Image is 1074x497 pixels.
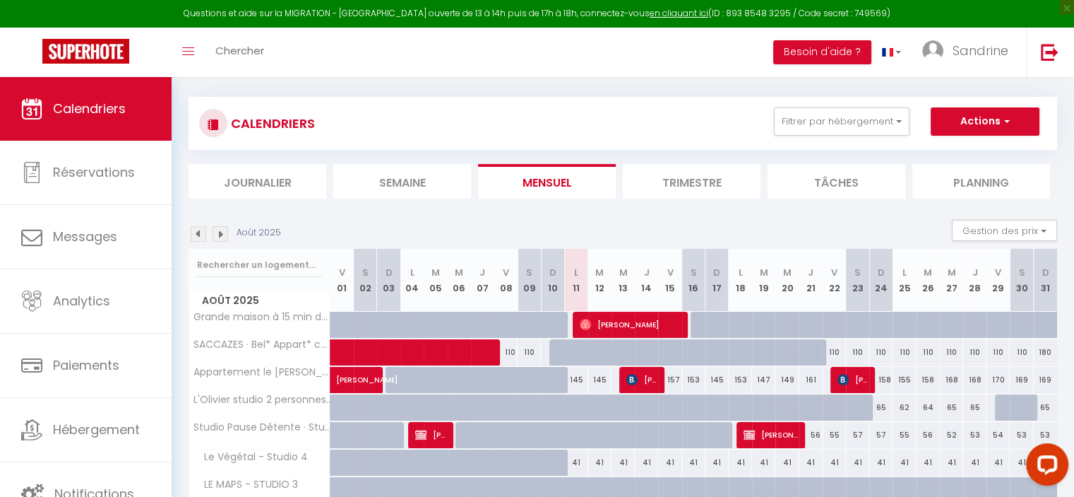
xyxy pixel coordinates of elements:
th: 10 [541,249,564,312]
div: 147 [752,367,775,393]
abbr: D [1042,266,1049,279]
div: 41 [588,450,611,476]
div: 110 [893,339,916,366]
div: 41 [799,450,823,476]
div: 41 [1010,450,1033,476]
span: [PERSON_NAME] [744,421,798,448]
th: 26 [917,249,940,312]
th: 12 [588,249,611,312]
a: ... Sandrine [912,28,1026,77]
span: Hébergement [53,421,140,438]
a: [PERSON_NAME] [330,367,354,394]
div: 41 [705,450,729,476]
abbr: V [339,266,345,279]
th: 21 [799,249,823,312]
abbr: L [410,266,414,279]
abbr: D [878,266,885,279]
img: logout [1041,43,1058,61]
span: [PERSON_NAME] [626,366,657,393]
div: 53 [1010,422,1033,448]
div: 110 [986,339,1010,366]
abbr: J [479,266,485,279]
p: Août 2025 [237,226,281,240]
div: 158 [917,367,940,393]
th: 18 [729,249,752,312]
abbr: L [574,266,578,279]
div: 157 [658,367,681,393]
div: 62 [893,394,916,421]
div: 110 [917,339,940,366]
th: 17 [705,249,729,312]
th: 11 [565,249,588,312]
div: 110 [963,339,986,366]
abbr: M [455,266,463,279]
th: 23 [846,249,869,312]
span: Sandrine [953,42,1008,59]
li: Trimestre [623,164,760,199]
img: Super Booking [42,39,129,64]
abbr: S [526,266,532,279]
button: Filtrer par hébergement [774,107,909,136]
div: 53 [963,422,986,448]
abbr: V [667,266,673,279]
th: 31 [1034,249,1057,312]
div: 53 [1034,422,1057,448]
div: 41 [940,450,963,476]
abbr: V [995,266,1001,279]
div: 41 [869,450,893,476]
div: 155 [893,367,916,393]
abbr: V [503,266,509,279]
div: 110 [1010,339,1033,366]
div: 52 [940,422,963,448]
li: Semaine [333,164,471,199]
span: Analytics [53,292,110,310]
div: 57 [846,422,869,448]
button: Actions [931,107,1039,136]
div: 110 [869,339,893,366]
div: 65 [940,394,963,421]
span: Studio Pause Détente · Studio détente [PERSON_NAME] proche [GEOGRAPHIC_DATA] 2 personnes [191,422,333,433]
th: 27 [940,249,963,312]
abbr: V [831,266,837,279]
th: 03 [377,249,400,312]
div: 56 [917,422,940,448]
div: 110 [940,339,963,366]
span: Chercher [215,43,264,58]
div: 41 [658,450,681,476]
abbr: M [760,266,768,279]
abbr: M [947,266,955,279]
div: 110 [823,339,846,366]
abbr: M [431,266,440,279]
div: 41 [682,450,705,476]
div: 149 [775,367,799,393]
span: Réservations [53,163,135,181]
div: 41 [775,450,799,476]
th: 02 [354,249,377,312]
div: 41 [611,450,635,476]
div: 153 [682,367,705,393]
abbr: D [386,266,393,279]
div: 41 [917,450,940,476]
li: Tâches [768,164,905,199]
abbr: S [691,266,697,279]
div: 64 [917,394,940,421]
input: Rechercher un logement... [197,252,322,278]
div: 169 [1034,367,1057,393]
span: [PERSON_NAME] [415,421,446,448]
div: 55 [893,422,916,448]
div: 110 [846,339,869,366]
span: Paiements [53,356,119,374]
div: 54 [986,422,1010,448]
div: 180 [1034,339,1057,366]
th: 01 [330,249,354,312]
abbr: D [549,266,556,279]
div: 41 [846,450,869,476]
abbr: S [854,266,861,279]
abbr: L [902,266,907,279]
li: Journalier [189,164,326,199]
th: 06 [448,249,471,312]
abbr: L [739,266,743,279]
th: 29 [986,249,1010,312]
th: 14 [635,249,658,312]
